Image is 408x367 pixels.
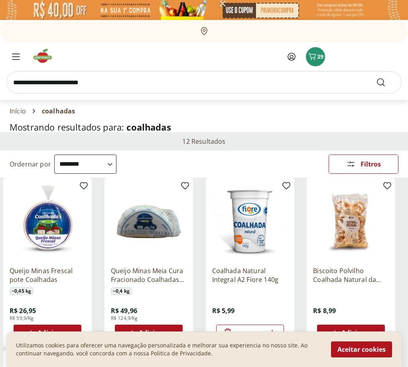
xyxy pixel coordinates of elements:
[331,341,392,357] button: Aceitar cookies
[111,184,187,260] img: Queijo Minas Meia Cura Fracionado Coalhadas Kg
[10,315,34,321] span: R$ 59,9/Kg
[111,287,132,295] span: ~ 0,4 kg
[313,266,389,284] a: Biscoito Polvilho Coalhada Natural da Terra 90g
[10,184,85,260] img: Queijo Minas Frescal pote Coalhadas
[10,287,33,295] span: ~ 0,45 kg
[329,155,398,174] button: Filtros
[6,47,26,66] button: Menu
[32,48,59,64] img: Hortifruti
[212,184,288,260] img: Coalhada Natural Integral A2 Fiore 140g
[10,107,26,115] a: Início
[10,306,36,315] span: R$ 26,95
[10,122,398,132] h1: Mostrando resultados para:
[10,266,85,284] a: Queijo Minas Frescal pote Coalhadas
[42,107,75,115] span: coalhadas
[313,184,389,260] img: Biscoito Polvilho Coalhada Natural da Terra 90g
[6,71,402,93] input: search
[111,306,137,315] span: R$ 49,96
[111,315,138,321] span: R$ 124,9/Kg
[361,161,381,167] span: Filtros
[317,53,323,60] span: 39
[317,325,385,341] button: Adicionar
[182,137,225,146] h2: 12 Resultados
[212,266,288,284] a: Coalhada Natural Integral A2 Fiore 140g
[139,329,170,336] span: Adicionar
[341,329,373,336] span: Adicionar
[376,77,395,87] button: Submit Search
[126,121,171,133] span: coalhadas
[346,159,356,169] svg: Abrir Filtros
[37,329,69,336] span: Adicionar
[10,160,51,169] label: Ordernar por
[306,47,325,66] button: Carrinho
[14,325,81,341] button: Adicionar
[111,266,187,284] a: Queijo Minas Meia Cura Fracionado Coalhadas Kg
[115,325,183,341] button: Adicionar
[16,341,321,357] p: Utilizamos cookies para oferecer uma navegação personalizada e melhorar sua experiencia no nosso ...
[212,306,235,315] span: R$ 5,99
[313,306,336,315] span: R$ 8,99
